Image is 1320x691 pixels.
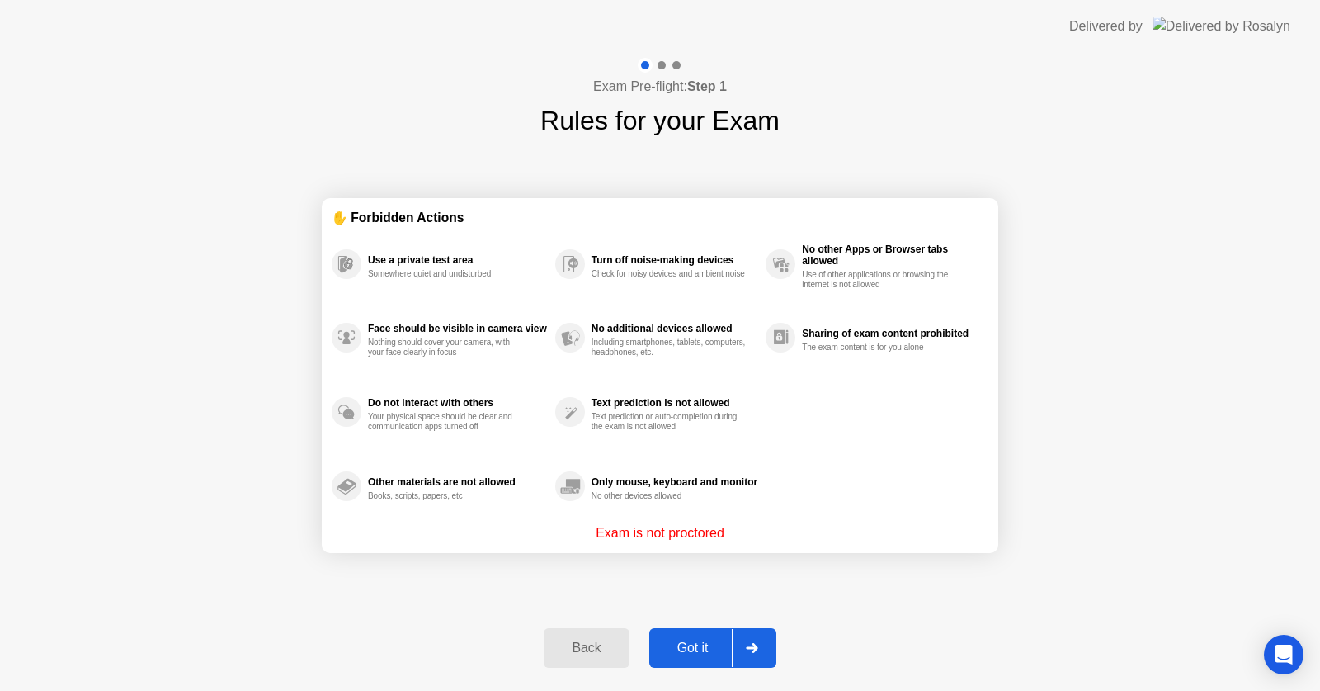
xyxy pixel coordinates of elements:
div: Including smartphones, tablets, computers, headphones, etc. [592,338,747,357]
p: Exam is not proctored [596,523,724,543]
div: Use of other applications or browsing the internet is not allowed [802,270,958,290]
b: Step 1 [687,79,727,93]
div: Text prediction is not allowed [592,397,757,409]
div: No other Apps or Browser tabs allowed [802,244,980,267]
div: Only mouse, keyboard and monitor [592,476,757,488]
div: No additional devices allowed [592,323,757,334]
div: Sharing of exam content prohibited [802,328,980,339]
div: Back [549,641,624,656]
img: Delivered by Rosalyn [1153,17,1290,35]
div: Delivered by [1069,17,1143,36]
button: Back [544,628,629,668]
div: No other devices allowed [592,491,747,501]
div: Your physical space should be clear and communication apps turned off [368,412,524,432]
div: The exam content is for you alone [802,343,958,353]
div: Use a private test area [368,254,547,266]
div: Check for noisy devices and ambient noise [592,269,747,279]
h4: Exam Pre-flight: [593,77,727,97]
div: Open Intercom Messenger [1264,635,1303,674]
div: Turn off noise-making devices [592,254,757,266]
h1: Rules for your Exam [540,101,780,140]
div: Books, scripts, papers, etc [368,491,524,501]
div: Do not interact with others [368,397,547,409]
div: Somewhere quiet and undisturbed [368,269,524,279]
button: Got it [649,628,776,668]
div: ✋ Forbidden Actions [332,208,988,227]
div: Nothing should cover your camera, with your face clearly in focus [368,338,524,357]
div: Face should be visible in camera view [368,323,547,334]
div: Got it [654,641,732,656]
div: Text prediction or auto-completion during the exam is not allowed [592,412,747,432]
div: Other materials are not allowed [368,476,547,488]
